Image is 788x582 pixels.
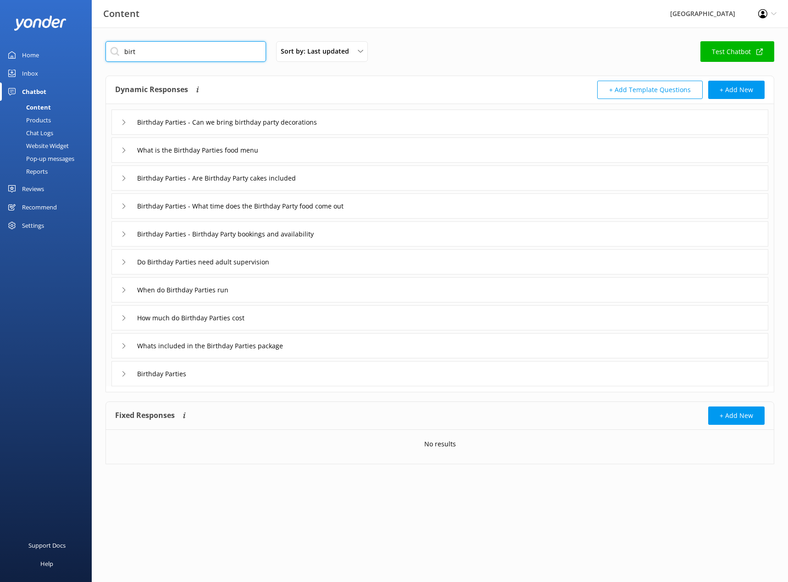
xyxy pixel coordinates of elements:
[281,46,355,56] span: Sort by: Last updated
[700,41,774,62] a: Test Chatbot
[708,81,765,99] button: + Add New
[6,165,48,178] div: Reports
[115,81,188,99] h4: Dynamic Responses
[597,81,703,99] button: + Add Template Questions
[115,406,175,425] h4: Fixed Responses
[22,64,38,82] div: Inbox
[6,101,51,114] div: Content
[103,6,139,21] h3: Content
[22,216,44,235] div: Settings
[6,126,53,139] div: Chat Logs
[424,439,456,449] p: No results
[6,101,92,114] a: Content
[6,114,51,126] div: Products
[14,16,67,31] img: yonder-white-logo.png
[22,180,44,198] div: Reviews
[6,114,92,126] a: Products
[6,165,92,178] a: Reports
[6,152,92,165] a: Pop-up messages
[105,41,266,62] input: Search all Chatbot Content
[6,126,92,139] a: Chat Logs
[22,82,46,101] div: Chatbot
[28,536,66,555] div: Support Docs
[22,46,39,64] div: Home
[22,198,57,216] div: Recommend
[708,406,765,425] button: + Add New
[6,139,69,152] div: Website Widget
[40,555,53,573] div: Help
[6,139,92,152] a: Website Widget
[6,152,74,165] div: Pop-up messages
